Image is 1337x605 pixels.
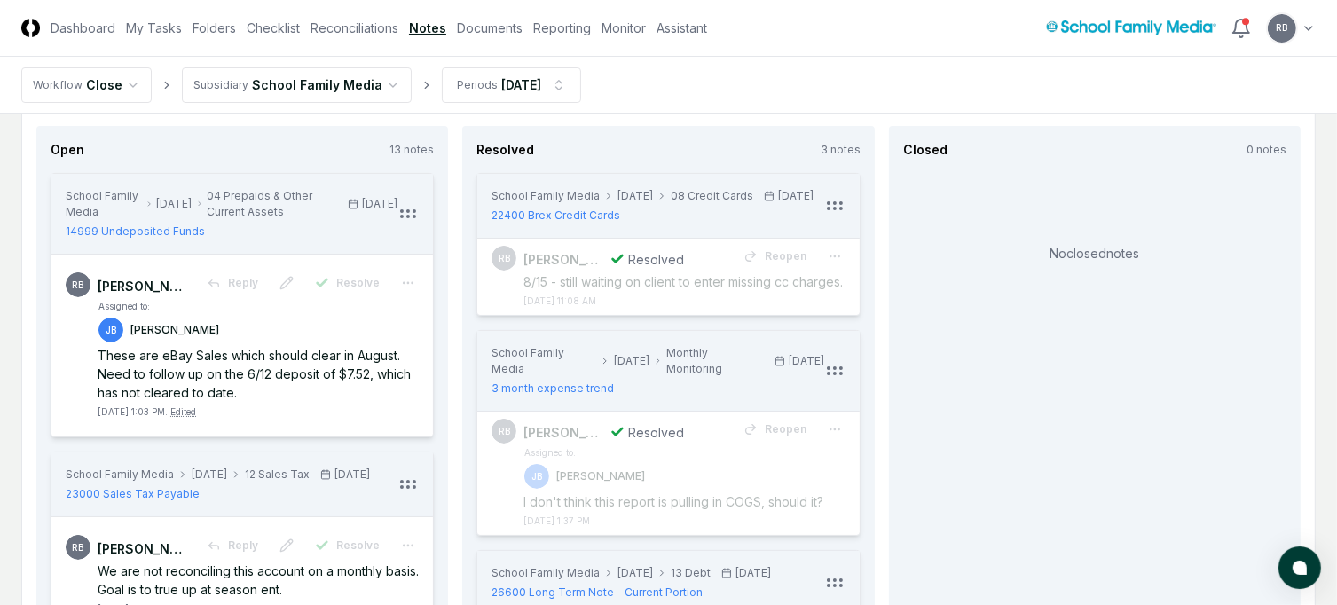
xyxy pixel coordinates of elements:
[533,19,591,37] a: Reporting
[409,19,446,37] a: Notes
[130,322,219,338] p: [PERSON_NAME]
[492,188,600,204] div: School Family Media
[721,565,771,581] div: [DATE]
[66,188,397,220] div: School Family Media[DATE]04 Prepaids & Other Current Assets[DATE]
[523,250,603,269] div: [PERSON_NAME]
[492,188,814,204] div: School Family Media[DATE]08 Credit Cards[DATE]
[617,188,653,204] div: [DATE]
[126,19,182,37] a: My Tasks
[66,224,205,240] span: 14999 Undeposited Funds
[617,565,653,581] div: [DATE]
[1266,12,1298,44] button: RB
[66,467,174,483] div: School Family Media
[442,67,581,103] button: Periods[DATE]
[821,142,861,158] div: 3 notes
[457,77,498,93] div: Periods
[476,140,534,159] div: Resolved
[73,541,84,554] span: RB
[614,353,649,369] div: [DATE]
[1247,142,1286,158] div: 0 notes
[523,445,646,460] td: Assigned to:
[501,75,541,94] div: [DATE]
[628,423,684,442] div: Resolved
[157,196,193,212] div: [DATE]
[73,279,84,292] span: RB
[193,19,236,37] a: Folders
[51,19,115,37] a: Dashboard
[499,425,510,438] span: RB
[556,468,645,484] p: [PERSON_NAME]
[903,140,948,159] div: Closed
[492,585,703,601] span: 26600 Long Term Note - Current Portion
[320,467,370,483] div: [DATE]
[66,224,397,240] a: 14999 Undeposited Funds
[733,413,817,445] button: Reopen
[666,345,763,377] div: Monthly Monitoring
[492,208,814,224] a: 22400 Brex Credit Cards
[21,67,581,103] nav: breadcrumb
[628,250,684,269] div: Resolved
[98,277,186,295] div: [PERSON_NAME]
[657,19,707,37] a: Assistant
[336,275,380,291] span: Resolve
[499,252,510,265] span: RB
[1046,20,1216,35] img: School Family Media logo
[98,405,196,419] div: [DATE] 1:03 PM .
[492,381,614,397] span: 3 month expense trend
[523,515,590,528] div: [DATE] 1:37 PM
[311,19,398,37] a: Reconciliations
[348,188,397,220] div: [DATE]
[492,345,596,377] div: School Family Media
[764,188,814,204] div: [DATE]
[492,381,823,397] a: 3 month expense trend
[775,345,824,377] div: [DATE]
[98,562,419,599] div: We are not reconciling this account on a monthly basis. Goal is to true up at season ent.
[207,188,337,220] div: 04 Prepaids & Other Current Assets
[21,19,40,37] img: Logo
[1277,21,1288,35] span: RB
[389,142,434,158] div: 13 notes
[733,240,817,272] button: Reopen
[336,538,380,554] span: Resolve
[602,19,646,37] a: Monitor
[66,486,370,502] a: 23000 Sales Tax Payable
[98,299,220,314] td: Assigned to:
[304,530,390,562] button: Resolve
[492,565,600,581] div: School Family Media
[66,486,200,502] span: 23000 Sales Tax Payable
[457,19,523,37] a: Documents
[1278,546,1321,589] button: atlas-launcher
[51,140,84,159] div: Open
[66,467,370,483] div: School Family Media[DATE]12 Sales Tax[DATE]
[492,565,771,581] div: School Family Media[DATE]13 Debt[DATE]
[98,346,419,402] div: These are eBay Sales which should clear in August. Need to follow up on the 6/12 deposit of $7.52...
[245,467,310,483] div: 12 Sales Tax
[98,539,186,558] div: [PERSON_NAME]
[33,77,83,93] div: Workflow
[671,188,753,204] div: 08 Credit Cards
[304,267,390,299] button: Resolve
[193,77,248,93] div: Subsidiary
[492,585,771,601] a: 26600 Long Term Note - Current Portion
[492,345,823,377] div: School Family Media[DATE]Monthly Monitoring[DATE]
[196,267,269,299] button: Reply
[671,565,711,581] div: 13 Debt
[523,492,845,511] div: I don't think this report is pulling in COGS, should it?
[531,470,542,483] span: JB
[106,324,116,337] span: JB
[247,19,300,37] a: Checklist
[66,188,142,220] div: School Family Media
[196,530,269,562] button: Reply
[170,406,196,417] span: Edited
[492,208,620,224] span: 22400 Brex Credit Cards
[523,295,596,308] div: [DATE] 11:08 AM
[523,272,845,291] div: 8/15 - still waiting on client to enter missing cc charges.
[192,467,227,483] div: [DATE]
[523,423,603,442] div: [PERSON_NAME]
